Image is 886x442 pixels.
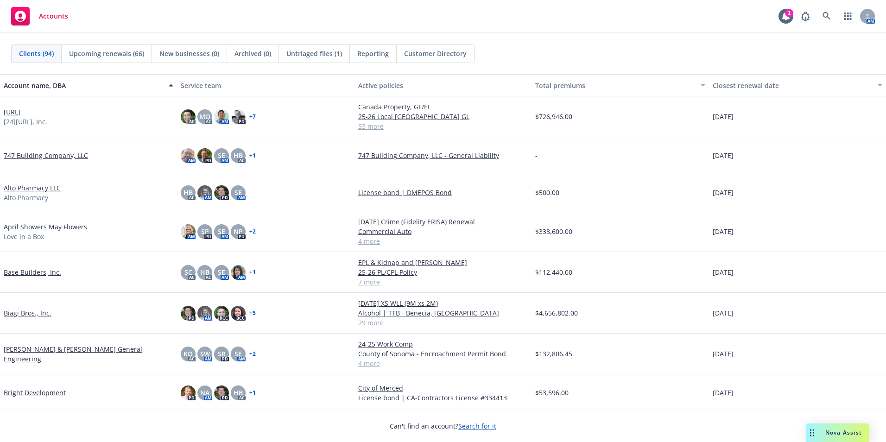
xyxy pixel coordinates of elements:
span: HB [234,151,243,160]
span: [DATE] [713,112,734,121]
span: SE [234,349,242,359]
span: [DATE] [713,188,734,197]
span: [DATE] [713,227,734,236]
span: Customer Directory [404,49,467,58]
span: [DATE] [713,308,734,318]
img: photo [181,109,196,124]
span: SE [218,227,225,236]
span: [DATE] [713,349,734,359]
button: Active policies [354,74,532,96]
a: 24-25 Work Comp [358,339,528,349]
a: 7 more [358,277,528,287]
button: Closest renewal date [709,74,886,96]
a: [DATE] XS WLL (9M xs 2M) [358,298,528,308]
a: 53 more [358,121,528,131]
span: HB [234,388,243,398]
div: Drag to move [806,423,818,442]
a: April Showers May Flowers [4,222,87,232]
img: photo [214,306,229,321]
div: Active policies [358,81,528,90]
img: photo [214,185,229,200]
a: 25-26 PL/CPL Policy [358,267,528,277]
span: Nova Assist [825,429,862,436]
a: Biagi Bros., Inc. [4,308,51,318]
span: Alto Pharmacy [4,193,48,202]
span: SC [184,267,192,277]
img: photo [197,185,212,200]
img: photo [214,109,229,124]
img: photo [197,306,212,321]
span: - [535,151,538,160]
span: SE [234,188,242,197]
span: $112,440.00 [535,267,572,277]
a: + 7 [249,114,256,120]
a: + 2 [249,351,256,357]
span: SW [200,349,210,359]
span: $726,946.00 [535,112,572,121]
a: Switch app [839,7,857,25]
span: Archived (0) [234,49,271,58]
a: + 2 [249,229,256,234]
span: KO [184,349,193,359]
button: Total premiums [532,74,709,96]
span: [DATE] [713,267,734,277]
a: + 1 [249,270,256,275]
a: Canada Property, GL/EL [358,102,528,112]
a: 4 more [358,236,528,246]
a: City of Merced [358,383,528,393]
span: $132,806.45 [535,349,572,359]
img: photo [181,148,196,163]
img: photo [214,385,229,400]
div: Closest renewal date [713,81,872,90]
a: 25-26 Local [GEOGRAPHIC_DATA] GL [358,112,528,121]
span: New businesses (0) [159,49,219,58]
button: Service team [177,74,354,96]
span: Accounts [39,13,68,20]
a: Commercial Auto [358,227,528,236]
a: 747 Building Company, LLC - General Liability [358,151,528,160]
span: [DATE] [713,388,734,398]
span: $4,656,802.00 [535,308,578,318]
span: $338,600.00 [535,227,572,236]
div: Total premiums [535,81,695,90]
div: Service team [181,81,350,90]
span: Upcoming renewals (66) [69,49,144,58]
span: $500.00 [535,188,559,197]
span: Clients (94) [19,49,54,58]
img: photo [231,109,246,124]
a: [URL] [4,107,20,117]
a: Search [817,7,836,25]
span: [24][URL], Inc. [4,117,47,126]
a: Alcohol | TTB - Benecia, [GEOGRAPHIC_DATA] [358,308,528,318]
a: + 5 [249,310,256,316]
img: photo [231,265,246,280]
a: EPL & Kidnap and [PERSON_NAME] [358,258,528,267]
a: + 1 [249,390,256,396]
img: photo [197,148,212,163]
a: [DATE] Crime (Fidelity ERISA) Renewal [358,217,528,227]
img: photo [181,224,196,239]
span: Can't find an account? [390,421,496,431]
a: Alto Pharmacy LLC [4,183,61,193]
a: License bond | DMEPOS Bond [358,188,528,197]
a: [PERSON_NAME] & [PERSON_NAME] General Engineering [4,344,173,364]
div: 1 [785,9,793,17]
a: Bright Development [4,388,66,398]
a: 4 more [358,359,528,368]
span: Reporting [357,49,389,58]
span: NA [200,388,209,398]
a: Base Builders, Inc. [4,267,61,277]
span: Untriaged files (1) [286,49,342,58]
a: County of Sonoma - Encroachment Permit Bond [358,349,528,359]
img: photo [181,306,196,321]
a: License bond | CA-Contractors License #334413 [358,393,528,403]
a: Report a Bug [796,7,815,25]
img: photo [231,306,246,321]
span: SE [218,151,225,160]
span: SR [218,349,226,359]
